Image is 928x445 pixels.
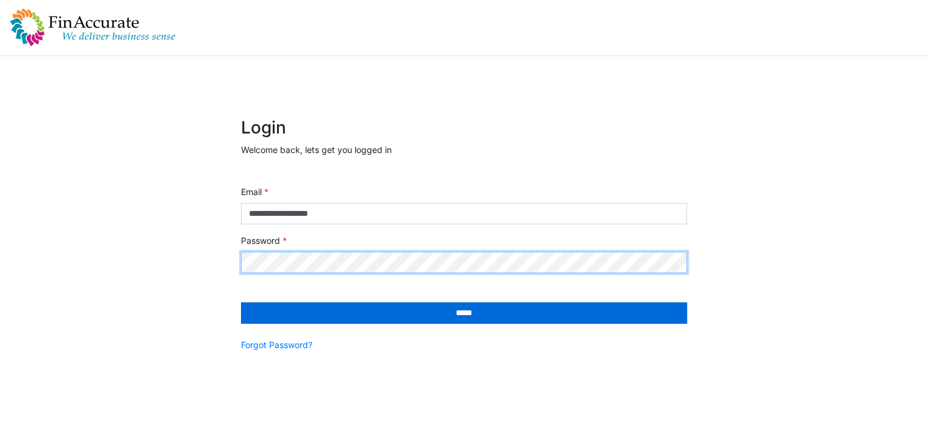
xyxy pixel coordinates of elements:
[241,143,687,156] p: Welcome back, lets get you logged in
[241,338,312,351] a: Forgot Password?
[241,185,268,198] label: Email
[241,118,687,138] h2: Login
[241,234,287,247] label: Password
[10,8,176,47] img: spp logo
